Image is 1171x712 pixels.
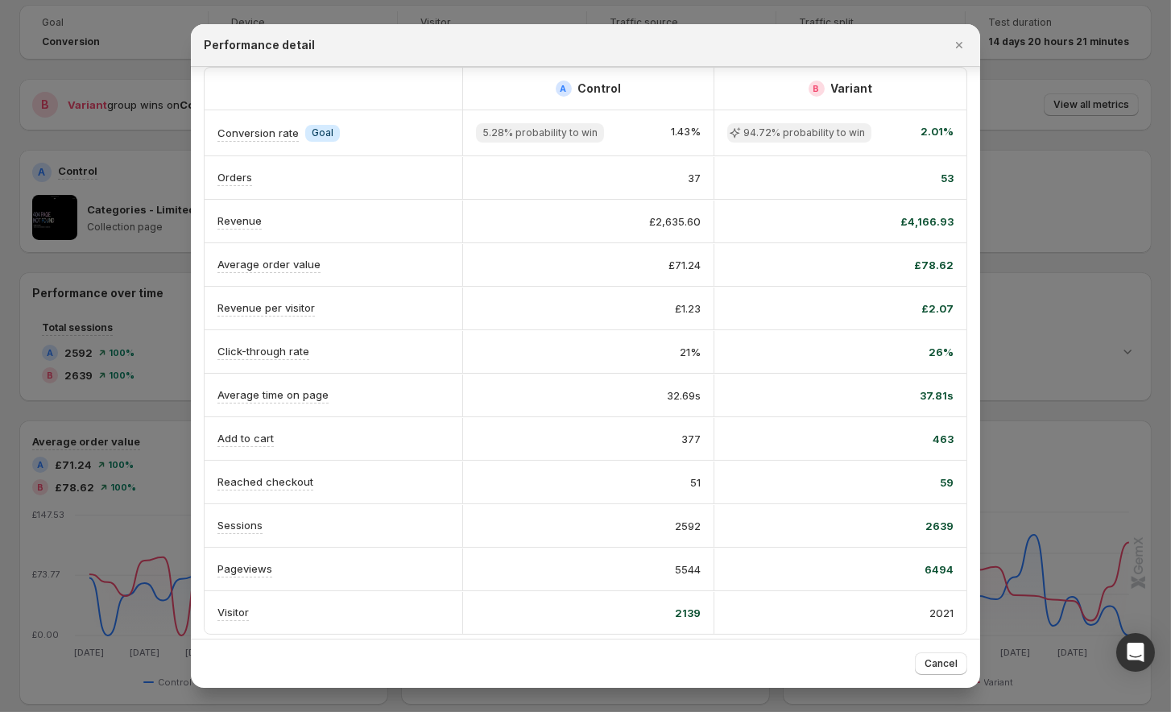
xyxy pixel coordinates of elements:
[217,561,272,577] p: Pageviews
[921,300,954,317] span: £2.07
[675,605,701,621] span: 2139
[921,123,954,143] span: 2.01%
[217,300,315,316] p: Revenue per visitor
[217,343,309,359] p: Click-through rate
[668,257,701,273] span: £71.24
[915,652,967,675] button: Cancel
[671,123,701,143] span: 1.43%
[940,474,954,491] span: 59
[217,125,299,141] p: Conversion rate
[217,256,321,272] p: Average order value
[925,657,958,670] span: Cancel
[675,561,701,577] span: 5544
[925,561,954,577] span: 6494
[813,84,820,93] h2: B
[933,431,954,447] span: 463
[688,170,701,186] span: 37
[204,37,315,53] h2: Performance detail
[217,604,249,620] p: Visitor
[561,84,567,93] h2: A
[831,81,873,97] h2: Variant
[217,213,262,229] p: Revenue
[743,126,865,139] span: 94.72% probability to win
[929,344,954,360] span: 26%
[217,430,274,446] p: Add to cart
[929,605,954,621] span: 2021
[900,213,954,230] span: £4,166.93
[675,300,701,317] span: £1.23
[690,474,701,491] span: 51
[667,387,701,404] span: 32.69s
[217,387,329,403] p: Average time on page
[925,518,954,534] span: 2639
[1116,633,1155,672] div: Open Intercom Messenger
[312,126,333,139] span: Goal
[578,81,622,97] h2: Control
[941,170,954,186] span: 53
[217,169,252,185] p: Orders
[680,344,701,360] span: 21%
[914,257,954,273] span: £78.62
[217,474,313,490] p: Reached checkout
[649,213,701,230] span: £2,635.60
[681,431,701,447] span: 377
[675,518,701,534] span: 2592
[948,34,970,56] button: Close
[217,517,263,533] p: Sessions
[482,126,598,139] span: 5.28% probability to win
[920,387,954,404] span: 37.81s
